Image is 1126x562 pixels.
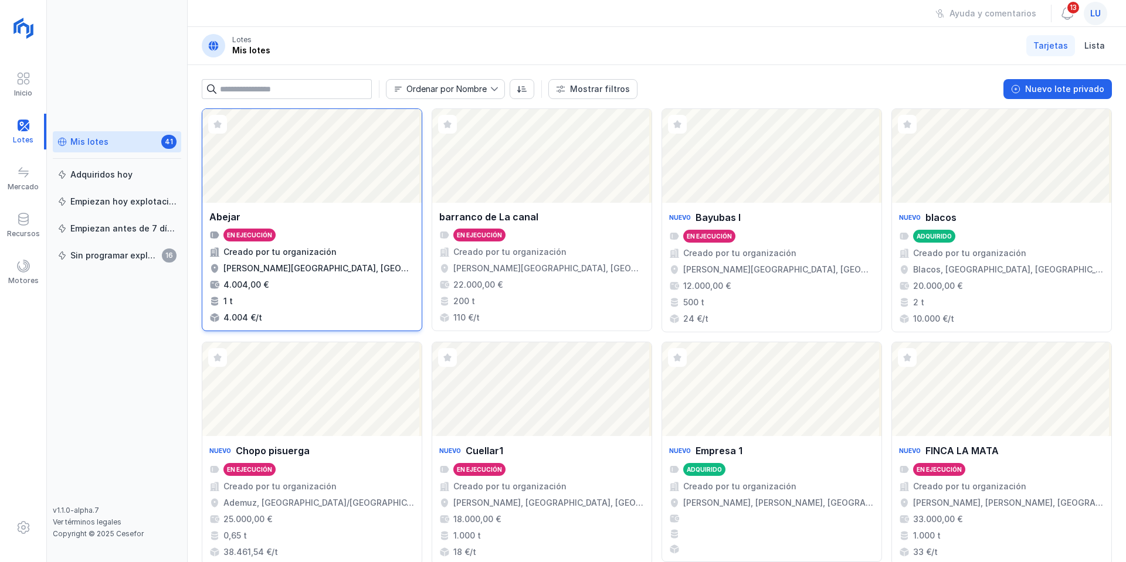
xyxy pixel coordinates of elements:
div: 1.000 t [913,530,941,541]
a: Empiezan hoy explotación [53,191,181,212]
a: Tarjetas [1026,35,1075,56]
span: 41 [161,135,177,149]
div: Mercado [8,182,39,192]
div: 1 t [223,295,233,307]
div: Creado por tu organización [223,481,337,492]
div: Empiezan antes de 7 días [70,223,177,234]
div: Motores [8,276,39,285]
button: Mostrar filtros [548,79,637,99]
div: 25.000,00 € [223,513,272,525]
a: Empiezan antes de 7 días [53,218,181,239]
div: Copyright © 2025 Cesefor [53,529,181,539]
div: 18 €/t [453,546,476,558]
div: [PERSON_NAME], [GEOGRAPHIC_DATA], [GEOGRAPHIC_DATA], [GEOGRAPHIC_DATA] [453,497,645,509]
a: barranco de La canalEn ejecuciónCreado por tu organización[PERSON_NAME][GEOGRAPHIC_DATA], [GEOGRA... [432,108,652,332]
div: blacos [925,210,957,224]
button: Ayuda y comentarios [928,4,1044,23]
div: Nuevo [899,443,921,458]
a: NuevoblacosAdquiridoCreado por tu organizaciónBlacos, [GEOGRAPHIC_DATA], [GEOGRAPHIC_DATA], [GEOG... [891,108,1112,332]
div: En ejecución [227,465,272,474]
div: Creado por tu organización [683,247,796,259]
div: [PERSON_NAME], [PERSON_NAME], [GEOGRAPHIC_DATA], [GEOGRAPHIC_DATA] [913,497,1104,509]
div: Creado por tu organización [913,247,1026,259]
div: Sin programar explotación [70,250,158,261]
div: 22.000,00 € [453,279,503,291]
div: 500 t [683,297,704,308]
div: Nuevo [899,210,921,225]
a: Ver términos legales [53,517,121,526]
div: Creado por tu organización [913,481,1026,492]
div: Nuevo lote privado [1025,83,1104,95]
span: Tarjetas [1033,40,1068,52]
div: [PERSON_NAME], [PERSON_NAME], [GEOGRAPHIC_DATA], [GEOGRAPHIC_DATA] [683,497,874,509]
div: 38.461,54 €/t [223,546,278,558]
div: Chopo pisuerga [236,444,310,458]
div: En ejecución [917,465,962,474]
div: Recursos [7,229,40,239]
a: Mis lotes41 [53,131,181,152]
div: Lotes [232,35,252,45]
div: Nuevo [209,443,231,458]
div: Blacos, [GEOGRAPHIC_DATA], [GEOGRAPHIC_DATA], [GEOGRAPHIC_DATA] [913,264,1104,275]
div: [PERSON_NAME][GEOGRAPHIC_DATA], [GEOGRAPHIC_DATA], [GEOGRAPHIC_DATA], [GEOGRAPHIC_DATA], [GEOGRAP... [453,263,645,274]
div: Adquirido [917,232,952,240]
div: Nuevo [669,443,691,458]
div: v1.1.0-alpha.7 [53,506,181,515]
img: logoRight.svg [9,13,38,43]
div: [PERSON_NAME][GEOGRAPHIC_DATA], [GEOGRAPHIC_DATA], [GEOGRAPHIC_DATA] [683,264,874,275]
div: Nuevo [439,443,461,458]
div: Creado por tu organización [453,246,567,258]
a: Sin programar explotación16 [53,245,181,266]
div: Adquirido [687,465,722,474]
div: 12.000,00 € [683,280,731,292]
div: Abejar [209,210,240,224]
a: Adquiridos hoy [53,164,181,185]
span: Nombre [386,80,490,98]
div: Ayuda y comentarios [949,8,1036,19]
div: Creado por tu organización [683,481,796,492]
div: En ejecución [227,231,272,239]
div: Bayubas I [696,210,741,224]
div: Ademuz, [GEOGRAPHIC_DATA]/[GEOGRAPHIC_DATA], [GEOGRAPHIC_DATA], [GEOGRAPHIC_DATA] [223,497,415,509]
div: Ordenar por Nombre [406,85,487,93]
div: [PERSON_NAME][GEOGRAPHIC_DATA], [GEOGRAPHIC_DATA], [GEOGRAPHIC_DATA] [223,263,415,274]
div: Inicio [14,88,32,98]
div: barranco de La canal [439,210,538,224]
div: En ejecución [457,231,502,239]
div: Mostrar filtros [570,83,630,95]
div: En ejecución [687,232,732,240]
div: FINCA LA MATA [925,444,999,458]
a: AbejarEn ejecuciónCreado por tu organización[PERSON_NAME][GEOGRAPHIC_DATA], [GEOGRAPHIC_DATA], [G... [202,108,422,332]
div: 200 t [453,295,475,307]
div: 110 €/t [453,312,480,323]
div: 20.000,00 € [913,280,962,292]
div: Creado por tu organización [223,246,337,258]
div: 2 t [913,297,924,308]
div: 0,65 t [223,530,247,541]
div: 4.004,00 € [223,279,269,291]
div: 10.000 €/t [913,313,954,325]
span: 13 [1066,1,1080,15]
span: lu [1090,8,1101,19]
div: Empiezan hoy explotación [70,196,177,207]
span: Lista [1084,40,1105,52]
div: Mis lotes [70,136,108,148]
div: 24 €/t [683,313,708,325]
div: 33.000,00 € [913,513,962,525]
a: NuevoBayubas IEn ejecuciónCreado por tu organización[PERSON_NAME][GEOGRAPHIC_DATA], [GEOGRAPHIC_D... [662,108,882,332]
div: 18.000,00 € [453,513,501,525]
div: Nuevo [669,210,691,225]
a: Lista [1077,35,1112,56]
div: Cuellar1 [466,444,503,458]
div: En ejecución [457,465,502,474]
span: 16 [162,248,177,263]
div: Mis lotes [232,45,270,56]
div: 33 €/t [913,546,938,558]
div: Empresa 1 [696,444,742,458]
div: 4.004 €/t [223,312,262,323]
button: Nuevo lote privado [1003,79,1112,99]
div: 1.000 t [453,530,481,541]
div: Creado por tu organización [453,481,567,492]
div: Adquiridos hoy [70,169,133,180]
